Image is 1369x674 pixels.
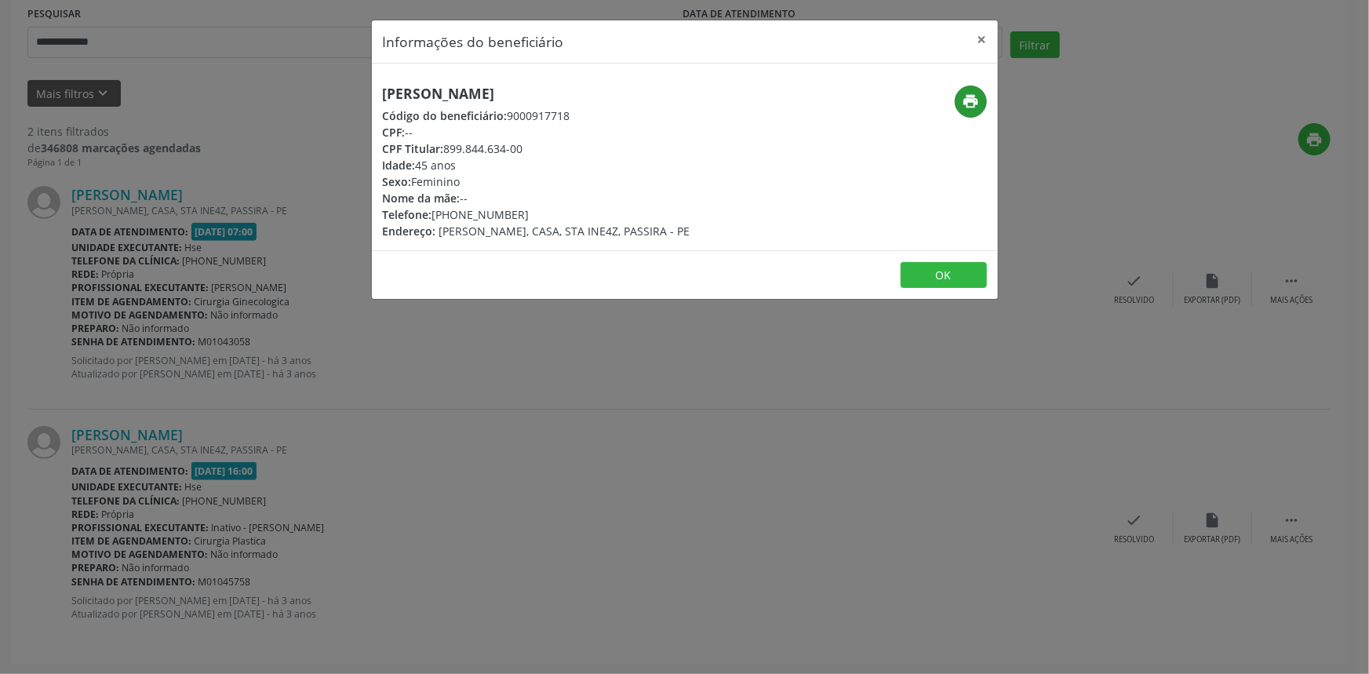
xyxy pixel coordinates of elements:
[383,141,444,156] span: CPF Titular:
[383,107,690,124] div: 9000917718
[383,124,690,140] div: --
[383,190,690,206] div: --
[383,157,690,173] div: 45 anos
[383,31,564,52] h5: Informações do beneficiário
[383,86,690,102] h5: [PERSON_NAME]
[383,207,432,222] span: Telefone:
[967,20,998,59] button: Close
[439,224,690,239] span: [PERSON_NAME], CASA, STA INE4Z, PASSIRA - PE
[383,191,461,206] span: Nome da mãe:
[962,93,979,110] i: print
[383,224,436,239] span: Endereço:
[383,108,508,123] span: Código do beneficiário:
[901,262,987,289] button: OK
[383,173,690,190] div: Feminino
[383,140,690,157] div: 899.844.634-00
[955,86,987,118] button: print
[383,174,412,189] span: Sexo:
[383,206,690,223] div: [PHONE_NUMBER]
[383,125,406,140] span: CPF:
[383,158,416,173] span: Idade:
